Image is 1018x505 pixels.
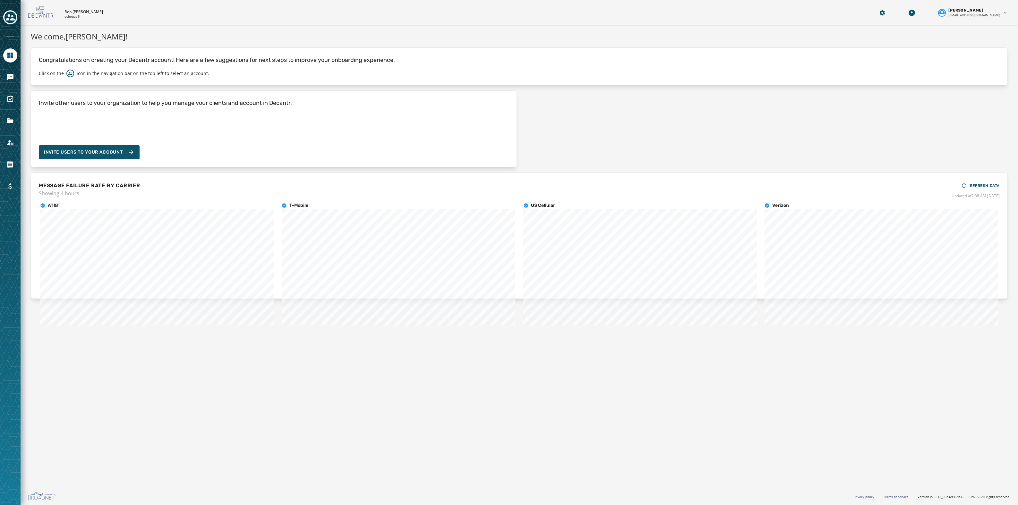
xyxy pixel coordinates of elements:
a: Navigate to Surveys [3,92,17,106]
span: [EMAIL_ADDRESS][DOMAIN_NAME] [948,13,1000,18]
button: Toggle account select drawer [3,10,17,24]
p: icon in the navigation bar on the top left to select an account. [77,70,209,77]
span: v2.5.12_60c32c15fd37978ea97d18c88c1d5e69e1bdb78b [930,494,966,499]
h4: T-Mobile [289,202,308,209]
a: Privacy policy [853,494,874,499]
p: Congratulations on creating your Decantr account! Here are a few suggestions for next steps to im... [39,55,1000,64]
button: Invite Users to your account [39,145,140,159]
a: Terms of service [883,494,909,499]
button: Download Menu [906,7,918,19]
h4: AT&T [48,202,59,209]
p: Click on the [39,70,64,77]
span: Invite Users to your account [44,149,123,156]
a: Navigate to Orders [3,157,17,172]
h1: Welcome, [PERSON_NAME] ! [31,31,1008,42]
a: Navigate to Files [3,114,17,128]
a: Navigate to Account [3,136,17,150]
button: User settings [936,5,1010,20]
h4: US Cellular [531,202,555,209]
button: Manage global settings [877,7,888,19]
button: REFRESH DATA [961,181,1000,191]
span: © 2025 All rights reserved. [971,494,1010,499]
a: Navigate to Messaging [3,70,17,84]
h4: MESSAGE FAILURE RATE BY CARRIER [39,182,140,189]
a: Navigate to Home [3,48,17,63]
a: Navigate to Billing [3,179,17,193]
span: Version [918,494,966,499]
p: Rep [PERSON_NAME] [64,9,103,14]
h4: Verizon [772,202,789,209]
span: Showing 4 hours [39,189,140,197]
span: REFRESH DATA [970,183,1000,188]
p: csbogav5 [64,14,80,19]
span: Updated at 7:38 AM [DATE] [952,193,1000,198]
h4: Invite other users to your organization to help you manage your clients and account in Decantr. [39,98,292,107]
span: [PERSON_NAME] [948,8,983,13]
